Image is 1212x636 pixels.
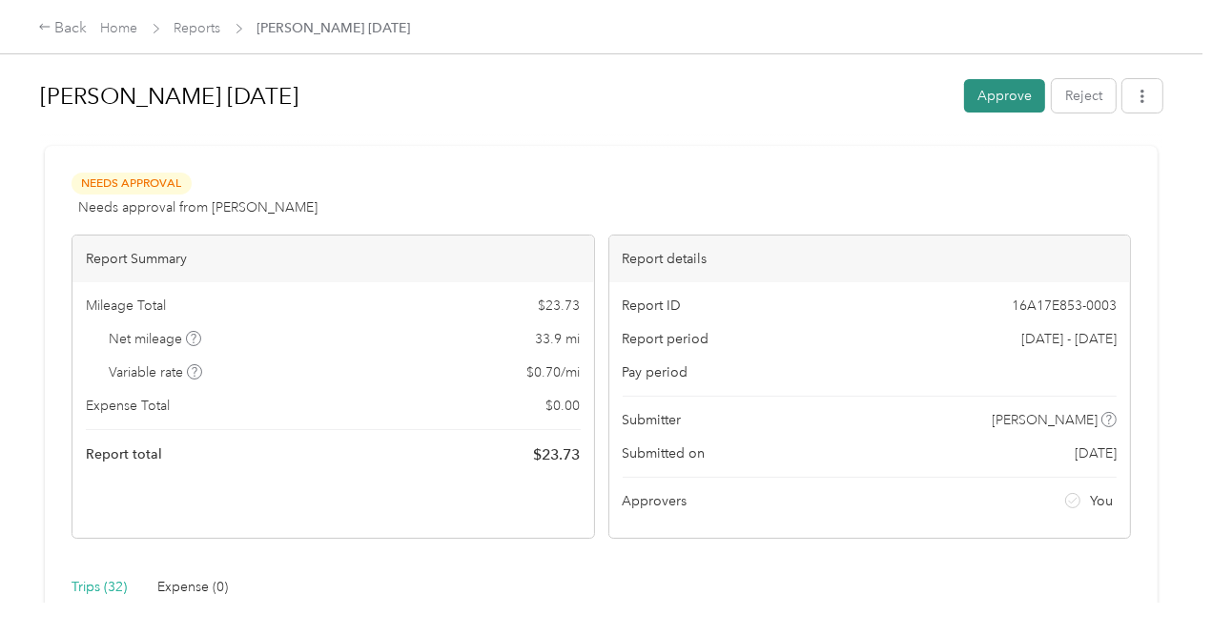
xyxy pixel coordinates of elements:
span: Mileage Total [86,296,166,316]
iframe: Everlance-gr Chat Button Frame [1105,529,1212,636]
span: $ 0.00 [546,396,581,416]
button: Approve [964,79,1045,113]
span: [DATE] [1075,443,1117,463]
span: Report ID [623,296,682,316]
span: Report period [623,329,709,349]
span: Needs approval from [PERSON_NAME] [78,197,318,217]
div: Trips (32) [72,577,127,598]
span: [PERSON_NAME] [DATE] [257,18,411,38]
span: Approvers [623,491,688,511]
div: Report details [609,236,1131,282]
span: Net mileage [110,329,202,349]
button: Reject [1052,79,1116,113]
span: $ 23.73 [539,296,581,316]
span: 16A17E853-0003 [1012,296,1117,316]
div: Expense (0) [157,577,228,598]
span: Submitted on [623,443,706,463]
span: $ 0.70 / mi [527,362,581,382]
span: 33.9 mi [536,329,581,349]
div: Report Summary [72,236,594,282]
a: Home [101,20,138,36]
span: [DATE] - [DATE] [1021,329,1117,349]
span: Pay period [623,362,688,382]
span: [PERSON_NAME] [993,410,1099,430]
span: $ 23.73 [534,443,581,466]
span: Needs Approval [72,173,192,195]
span: Report total [86,444,162,464]
span: Submitter [623,410,682,430]
div: Back [38,17,88,40]
a: Reports [175,20,221,36]
h1: Katherine G September 2025 [40,73,951,119]
span: Variable rate [110,362,203,382]
span: Expense Total [86,396,170,416]
span: You [1091,491,1114,511]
